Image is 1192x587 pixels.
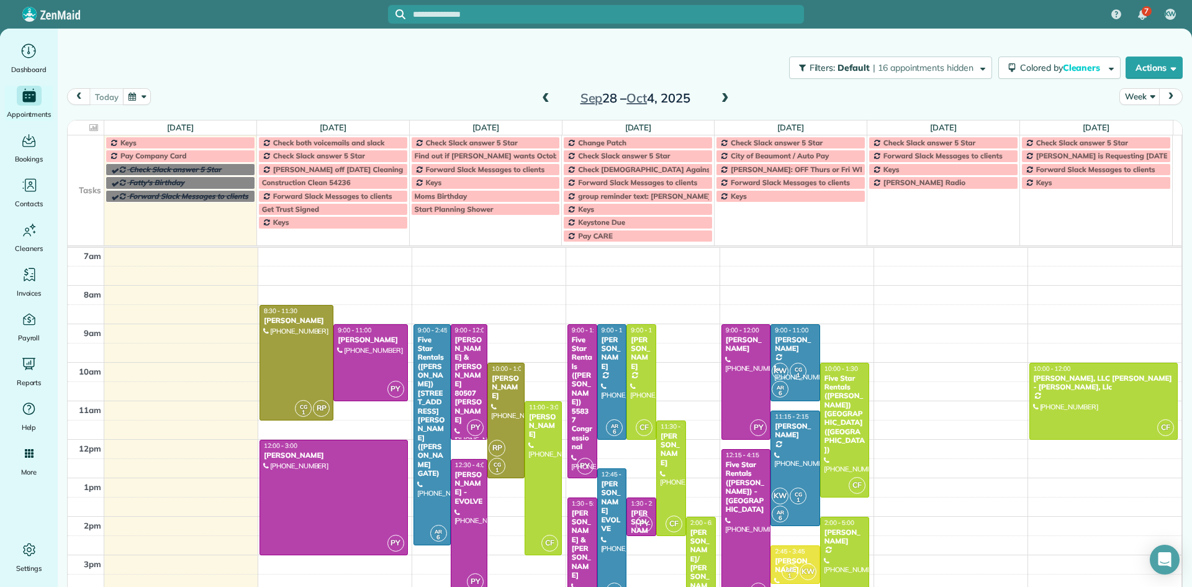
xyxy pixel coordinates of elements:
[750,419,767,436] span: PY
[300,403,307,410] span: CG
[415,151,606,160] span: Find out if [PERSON_NAME] wants October she cancels
[578,178,697,187] span: Forward Slack Messages to clients
[15,153,43,165] span: Bookings
[782,570,798,582] small: 1
[789,57,992,79] button: Filters: Default | 16 appointments hidden
[578,151,670,160] span: Check Slack answer 5 Star
[15,198,43,210] span: Contacts
[417,335,447,478] div: Five Star Rentals ([PERSON_NAME]) [STREET_ADDRESS][PERSON_NAME] ([PERSON_NAME] GATE)
[84,289,101,299] span: 8am
[1159,88,1183,105] button: next
[455,326,489,334] span: 9:00 - 12:00
[824,528,866,546] div: [PERSON_NAME]
[273,191,392,201] span: Forward Slack Messages to clients
[5,220,53,255] a: Cleaners
[273,151,365,160] span: Check Slack answer 5 Star
[726,326,759,334] span: 9:00 - 12:00
[5,86,53,121] a: Appointments
[273,217,289,227] span: Keys
[262,204,319,214] span: Get Trust Signed
[17,376,42,389] span: Reports
[774,557,816,575] div: [PERSON_NAME]
[775,412,808,421] span: 11:15 - 2:15
[79,366,101,376] span: 10am
[783,57,992,79] a: Filters: Default | 16 appointments hidden
[167,122,194,132] a: [DATE]
[22,421,37,434] span: Help
[1165,9,1176,19] span: KW
[631,499,661,507] span: 1:30 - 2:30
[338,326,371,334] span: 9:00 - 11:00
[11,63,47,76] span: Dashboard
[1129,1,1155,29] div: 7 unread notifications
[873,62,973,73] span: | 16 appointments hidden
[431,532,446,544] small: 6
[661,422,694,430] span: 11:30 - 2:30
[489,465,505,476] small: 1
[636,419,652,436] span: CF
[1034,365,1071,373] span: 10:00 - 12:00
[492,365,525,373] span: 10:00 - 1:00
[772,388,788,399] small: 6
[435,528,442,535] span: AR
[625,122,652,132] a: [DATE]
[79,444,101,453] span: 12pm
[731,165,881,174] span: [PERSON_NAME]: OFF Thurs or Fri WEEKLY
[838,62,870,73] span: Default
[5,354,53,389] a: Reports
[263,316,330,325] div: [PERSON_NAME]
[578,165,758,174] span: Check [DEMOGRAPHIC_DATA] Against Spreadsheet
[15,242,43,255] span: Cleaners
[731,178,850,187] span: Forward Slack Messages to clients
[774,422,816,440] div: [PERSON_NAME]
[602,326,635,334] span: 9:00 - 12:00
[494,461,501,468] span: CG
[731,191,747,201] span: Keys
[636,516,652,532] span: PY
[1126,57,1183,79] button: Actions
[601,335,623,371] div: [PERSON_NAME]
[273,138,385,147] span: Check both voicemails and slack
[795,366,802,373] span: CG
[558,91,713,105] h2: 28 – 4, 2025
[777,509,784,516] span: AR
[578,191,710,201] span: group reminder text: [PERSON_NAME]
[84,251,101,261] span: 7am
[7,108,52,121] span: Appointments
[320,122,346,132] a: [DATE]
[571,335,594,452] div: Five Star Rentals ([PERSON_NAME]) 55837 Congressional
[296,407,311,419] small: 1
[313,400,330,417] span: RP
[1119,88,1160,105] button: Week
[725,460,767,514] div: Five Star Rentals ([PERSON_NAME]) - [GEOGRAPHIC_DATA]
[387,535,404,552] span: PY
[129,165,221,174] span: Check Slack answer 5 Star
[774,335,816,353] div: [PERSON_NAME]
[690,519,720,527] span: 2:00 - 6:00
[5,41,53,76] a: Dashboard
[611,422,618,429] span: AR
[264,307,297,315] span: 8:30 - 11:30
[21,466,37,478] span: More
[273,165,444,174] span: [PERSON_NAME] off [DATE] Cleaning Restaurant
[571,509,594,580] div: [PERSON_NAME] & [PERSON_NAME]
[580,90,603,106] span: Sep
[395,9,405,19] svg: Focus search
[824,519,854,527] span: 2:00 - 5:00
[772,488,788,504] span: KW
[602,470,635,478] span: 12:45 - 4:15
[454,335,484,425] div: [PERSON_NAME] & [PERSON_NAME] 80507 [PERSON_NAME]
[578,204,594,214] span: Keys
[777,384,784,391] span: AR
[800,563,816,580] span: KW
[630,335,652,371] div: [PERSON_NAME]
[607,426,622,438] small: 6
[572,326,602,334] span: 9:00 - 1:00
[883,138,975,147] span: Check Slack answer 5 Star
[5,265,53,299] a: Invoices
[1020,62,1104,73] span: Colored by
[578,217,625,227] span: Keystone Due
[772,363,788,380] span: KW
[426,138,518,147] span: Check Slack answer 5 Star
[626,90,647,106] span: Oct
